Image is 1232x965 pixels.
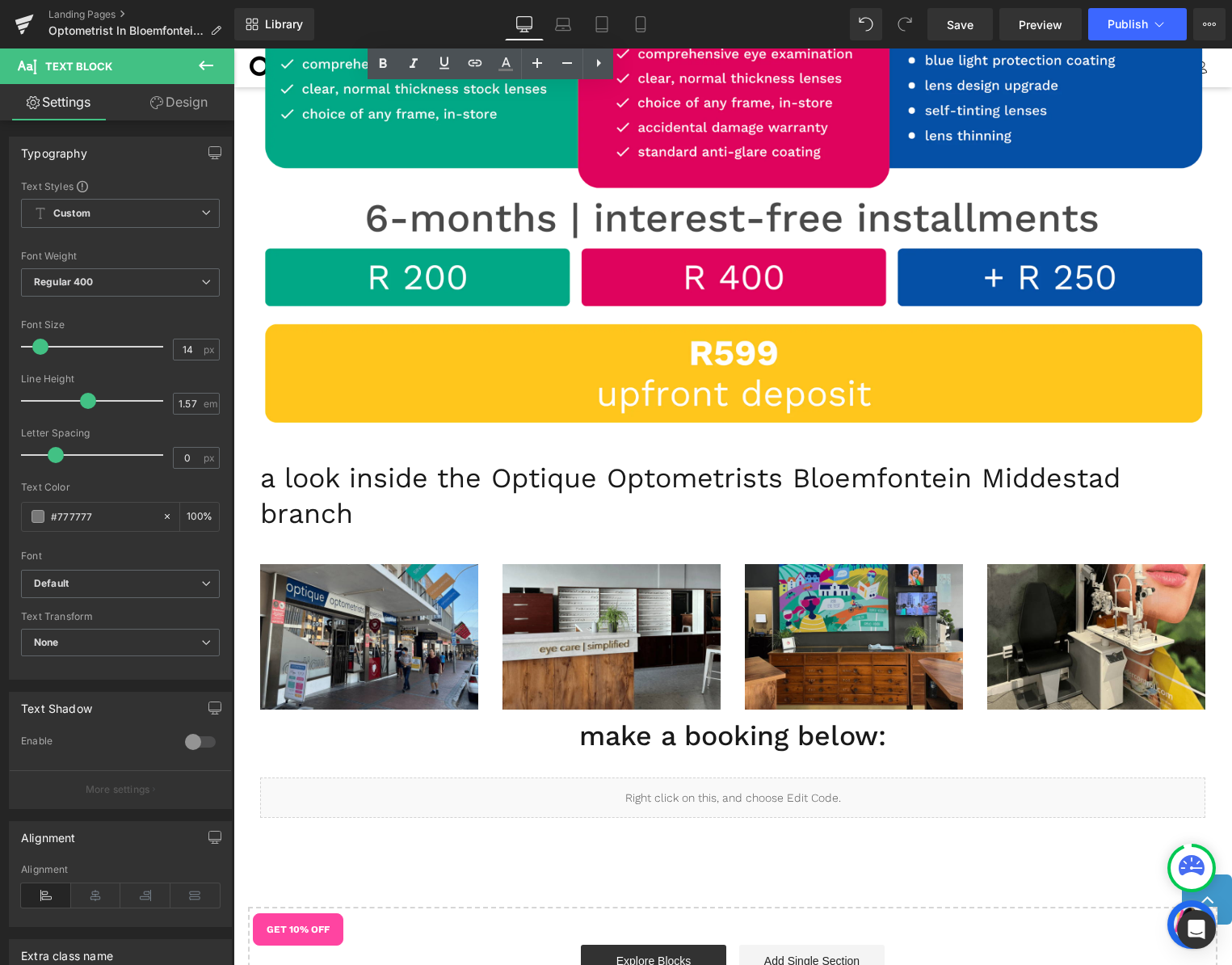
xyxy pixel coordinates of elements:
[21,550,220,562] div: Font
[21,179,220,192] div: Text Styles
[48,8,234,21] a: Landing Pages
[34,577,69,591] i: Default
[21,693,92,715] div: Text Shadow
[1019,16,1062,33] span: Preview
[204,398,217,409] span: em
[544,8,582,40] a: Laptop
[51,508,154,525] input: Color
[204,344,217,355] span: px
[850,8,882,40] button: Undo
[21,319,220,331] div: Font Size
[1088,8,1187,40] button: Publish
[233,48,1232,965] iframe: To enrich screen reader interactions, please activate Accessibility in Grammarly extension settings
[21,822,76,845] div: Alignment
[1193,8,1226,40] button: More
[234,8,314,40] a: New Library
[947,16,973,33] span: Save
[34,276,94,288] b: Regular 400
[33,875,96,887] button: GET 10% OFF
[53,207,90,221] b: Custom
[10,770,231,808] button: More settings
[889,8,921,40] button: Redo
[505,8,544,40] a: Desktop
[45,60,112,73] span: Text Block
[1108,18,1148,31] span: Publish
[204,453,217,463] span: px
[34,636,59,648] b: None
[21,611,220,622] div: Text Transform
[180,503,219,531] div: %
[999,8,1082,40] a: Preview
[582,8,621,40] a: Tablet
[347,896,493,929] a: Explore Blocks
[21,735,169,752] div: Enable
[21,137,87,160] div: Typography
[506,896,651,929] a: Add Single Section
[21,940,113,963] div: Extra class name
[265,17,303,32] span: Library
[48,24,204,37] span: Optometrist In Bloemfontein Middestad | R99 Eye Test | Optique Optometrists
[1177,910,1216,949] div: Open Intercom Messenger
[120,84,238,120] a: Design
[621,8,660,40] a: Mobile
[21,251,220,262] div: Font Weight
[86,782,150,797] p: More settings
[21,482,220,493] div: Text Color
[21,864,220,875] div: Alignment
[21,428,220,439] div: Letter Spacing
[21,373,220,385] div: Line Height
